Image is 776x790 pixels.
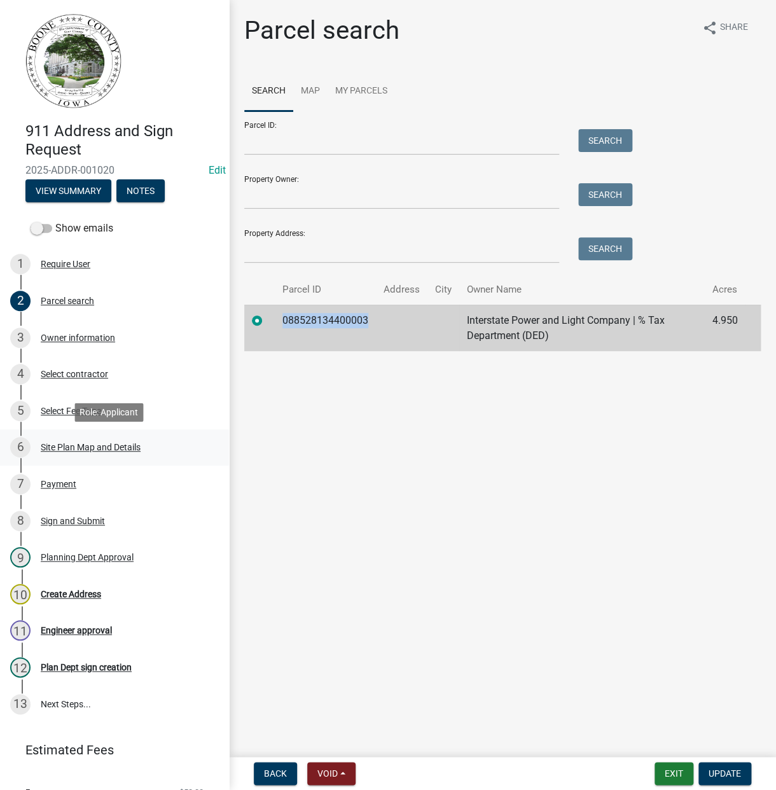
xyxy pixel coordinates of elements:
button: View Summary [25,179,111,202]
th: City [427,275,459,305]
span: Back [264,768,287,779]
th: Acres [705,275,745,305]
div: 1 [10,254,31,274]
button: Notes [116,179,165,202]
th: Owner Name [459,275,705,305]
div: Require User [41,260,90,268]
div: Create Address [41,590,101,599]
a: Estimated Fees [10,737,209,763]
div: Owner information [41,333,115,342]
span: Update [709,768,741,779]
td: 4.950 [705,305,745,351]
wm-modal-confirm: Summary [25,186,111,197]
img: Boone County, Iowa [25,13,122,109]
button: Search [578,129,632,152]
div: 12 [10,657,31,677]
div: 6 [10,437,31,457]
div: 8 [10,511,31,531]
td: 088528134400003 [275,305,376,351]
h1: Parcel search [244,15,399,46]
div: 7 [10,474,31,494]
button: Back [254,762,297,785]
div: 13 [10,694,31,714]
label: Show emails [31,221,113,236]
div: 3 [10,328,31,348]
div: 9 [10,547,31,567]
div: Role: Applicant [74,403,143,421]
button: Void [307,762,356,785]
a: Map [293,71,328,112]
button: Update [698,762,751,785]
a: My Parcels [328,71,395,112]
div: Site Plan Map and Details [41,443,141,452]
button: Search [578,237,632,260]
div: 4 [10,364,31,384]
div: Parcel search [41,296,94,305]
span: Void [317,768,338,779]
button: Exit [655,762,693,785]
div: Planning Dept Approval [41,553,134,562]
div: 5 [10,401,31,421]
div: Select contractor [41,370,108,378]
div: Payment [41,480,76,489]
h4: 911 Address and Sign Request [25,122,219,159]
a: Edit [209,164,226,176]
div: 2 [10,291,31,311]
wm-modal-confirm: Edit Application Number [209,164,226,176]
th: Parcel ID [275,275,376,305]
th: Address [376,275,427,305]
div: 11 [10,620,31,641]
div: Engineer approval [41,626,112,635]
span: 2025-ADDR-001020 [25,164,204,176]
div: 10 [10,584,31,604]
i: share [702,20,717,36]
td: Interstate Power and Light Company | % Tax Department (DED) [459,305,705,351]
div: Select Fee Type [41,406,101,415]
a: Search [244,71,293,112]
span: Share [720,20,748,36]
button: Search [578,183,632,206]
div: Plan Dept sign creation [41,663,132,672]
button: shareShare [692,15,758,40]
div: Sign and Submit [41,516,105,525]
wm-modal-confirm: Notes [116,186,165,197]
